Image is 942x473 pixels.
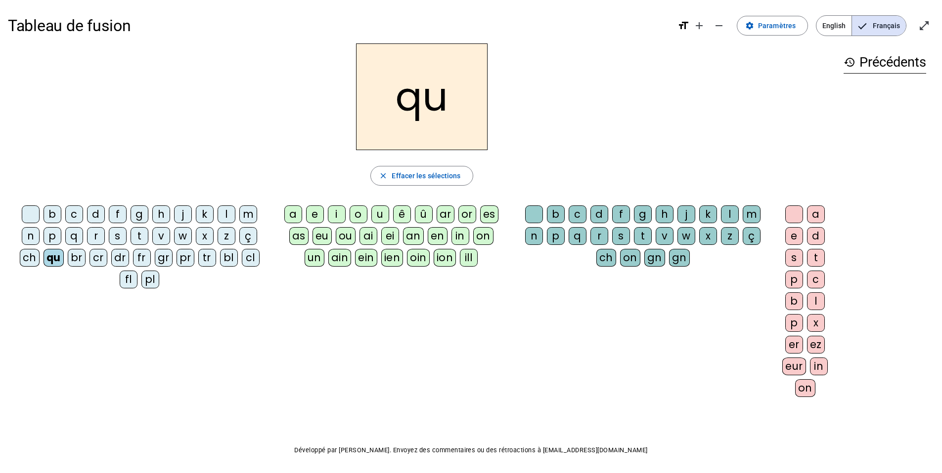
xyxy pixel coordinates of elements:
div: x [196,227,214,245]
div: a [284,205,302,223]
div: v [656,227,673,245]
div: j [677,205,695,223]
mat-icon: remove [713,20,725,32]
button: Augmenter la taille de la police [689,16,709,36]
div: e [306,205,324,223]
div: in [451,227,469,245]
h2: qu [356,43,488,150]
span: English [816,16,852,36]
div: en [428,227,448,245]
h1: Tableau de fusion [8,10,670,41]
div: t [131,227,148,245]
div: c [807,271,825,288]
mat-icon: close [379,171,388,180]
button: Paramètres [737,16,808,36]
span: Français [852,16,906,36]
div: pl [141,271,159,288]
div: er [785,336,803,354]
div: p [785,314,803,332]
div: v [152,227,170,245]
div: d [87,205,105,223]
div: c [65,205,83,223]
div: on [795,379,815,397]
div: bl [220,249,238,267]
div: f [612,205,630,223]
div: t [807,249,825,267]
div: eu [313,227,332,245]
div: e [785,227,803,245]
div: h [152,205,170,223]
div: ein [355,249,377,267]
div: c [569,205,586,223]
div: d [807,227,825,245]
div: k [196,205,214,223]
div: t [634,227,652,245]
div: dr [111,249,129,267]
div: gr [155,249,173,267]
div: w [174,227,192,245]
div: as [289,227,309,245]
div: f [109,205,127,223]
div: g [131,205,148,223]
div: r [590,227,608,245]
div: ei [381,227,399,245]
div: l [807,292,825,310]
div: ill [460,249,478,267]
div: cr [90,249,107,267]
div: l [218,205,235,223]
div: ain [328,249,352,267]
div: x [699,227,717,245]
div: z [721,227,739,245]
div: s [785,249,803,267]
button: Entrer en plein écran [914,16,934,36]
div: ch [20,249,40,267]
div: i [328,205,346,223]
div: ch [596,249,616,267]
div: n [525,227,543,245]
div: ai [359,227,377,245]
h3: Précédents [844,51,926,74]
div: p [547,227,565,245]
div: ê [393,205,411,223]
div: fr [133,249,151,267]
div: s [109,227,127,245]
div: q [65,227,83,245]
div: o [350,205,367,223]
mat-icon: history [844,56,855,68]
button: Effacer les sélections [370,166,473,186]
div: b [785,292,803,310]
div: ar [437,205,454,223]
div: oin [407,249,430,267]
div: q [569,227,586,245]
div: gn [669,249,690,267]
div: ion [434,249,456,267]
div: or [458,205,476,223]
div: b [547,205,565,223]
div: a [807,205,825,223]
div: an [403,227,424,245]
div: u [371,205,389,223]
div: p [785,271,803,288]
mat-icon: settings [745,21,754,30]
div: x [807,314,825,332]
div: gn [644,249,665,267]
mat-icon: format_size [677,20,689,32]
div: j [174,205,192,223]
div: m [239,205,257,223]
span: Effacer les sélections [392,170,460,182]
div: ou [336,227,356,245]
div: k [699,205,717,223]
div: p [44,227,61,245]
mat-icon: add [693,20,705,32]
div: ç [743,227,761,245]
div: h [656,205,673,223]
div: fl [120,271,137,288]
div: w [677,227,695,245]
div: s [612,227,630,245]
div: b [44,205,61,223]
mat-icon: open_in_full [918,20,930,32]
div: g [634,205,652,223]
div: m [743,205,761,223]
div: n [22,227,40,245]
p: Développé par [PERSON_NAME]. Envoyez des commentaires ou des rétroactions à [EMAIL_ADDRESS][DOMAI... [8,444,934,456]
